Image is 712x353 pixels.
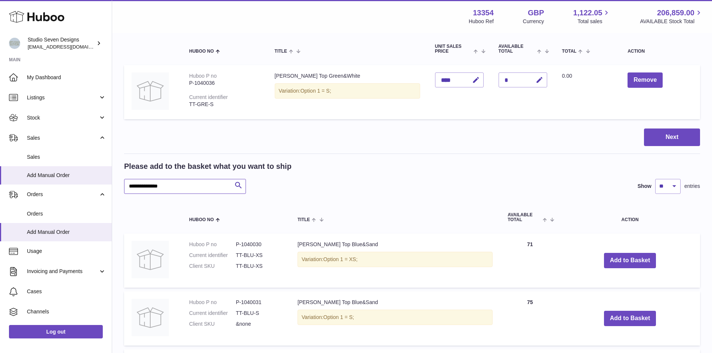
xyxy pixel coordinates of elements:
[300,88,331,94] span: Option 1 = S;
[189,49,214,54] span: Huboo no
[27,248,106,255] span: Usage
[473,8,494,18] strong: 13354
[132,241,169,278] img: Bonnie Tube Top Blue&Sand
[500,291,560,346] td: 75
[189,241,236,248] dt: Huboo P no
[189,73,217,79] div: Huboo P no
[189,252,236,259] dt: Current identifier
[27,94,98,101] span: Listings
[604,311,656,326] button: Add to Basket
[9,325,103,338] a: Log out
[189,263,236,270] dt: Client SKU
[298,310,493,325] div: Variation:
[27,229,106,236] span: Add Manual Order
[644,128,700,146] button: Next
[640,8,703,25] a: 206,859.00 AVAILABLE Stock Total
[9,38,20,49] img: contact.studiosevendesigns@gmail.com
[469,18,494,25] div: Huboo Ref
[27,210,106,217] span: Orders
[27,268,98,275] span: Invoicing and Payments
[236,241,283,248] dd: P-1040030
[435,44,472,54] span: Unit Sales Price
[236,321,283,328] dd: &none
[189,321,236,328] dt: Client SKU
[189,310,236,317] dt: Current identifier
[604,253,656,268] button: Add to Basket
[27,288,106,295] span: Cases
[124,161,292,171] h2: Please add to the basket what you want to ship
[298,252,493,267] div: Variation:
[28,44,110,50] span: [EMAIL_ADDRESS][DOMAIN_NAME]
[528,8,544,18] strong: GBP
[28,36,95,50] div: Studio Seven Designs
[189,217,214,222] span: Huboo no
[27,134,98,142] span: Sales
[573,8,602,18] span: 1,122.05
[27,191,98,198] span: Orders
[523,18,544,25] div: Currency
[577,18,611,25] span: Total sales
[27,172,106,179] span: Add Manual Order
[500,233,560,288] td: 71
[298,217,310,222] span: Title
[27,154,106,161] span: Sales
[573,8,611,25] a: 1,122.05 Total sales
[560,205,700,230] th: Action
[236,299,283,306] dd: P-1040031
[27,308,106,315] span: Channels
[323,256,357,262] span: Option 1 = XS;
[275,49,287,54] span: Title
[132,72,169,110] img: Bonnie Tube Top Green&White
[189,299,236,306] dt: Huboo P no
[640,18,703,25] span: AVAILABLE Stock Total
[638,183,651,190] label: Show
[562,73,572,79] span: 0.00
[236,263,283,270] dd: TT-BLU-XS
[236,310,283,317] dd: TT-BLU-S
[290,233,500,288] td: [PERSON_NAME] Top Blue&Sand
[236,252,283,259] dd: TT-BLU-XS
[27,74,106,81] span: My Dashboard
[657,8,694,18] span: 206,859.00
[27,114,98,121] span: Stock
[267,65,428,119] td: [PERSON_NAME] Top Green&White
[499,44,536,54] span: AVAILABLE Total
[628,49,693,54] div: Action
[189,101,260,108] div: TT-GRE-S
[189,80,260,87] div: P-1040036
[508,213,541,222] span: AVAILABLE Total
[275,83,420,99] div: Variation:
[290,291,500,346] td: [PERSON_NAME] Top Blue&Sand
[628,72,663,88] button: Remove
[323,314,354,320] span: Option 1 = S;
[562,49,577,54] span: Total
[684,183,700,190] span: entries
[132,299,169,336] img: Bonnie Tube Top Blue&Sand
[189,94,228,100] div: Current identifier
